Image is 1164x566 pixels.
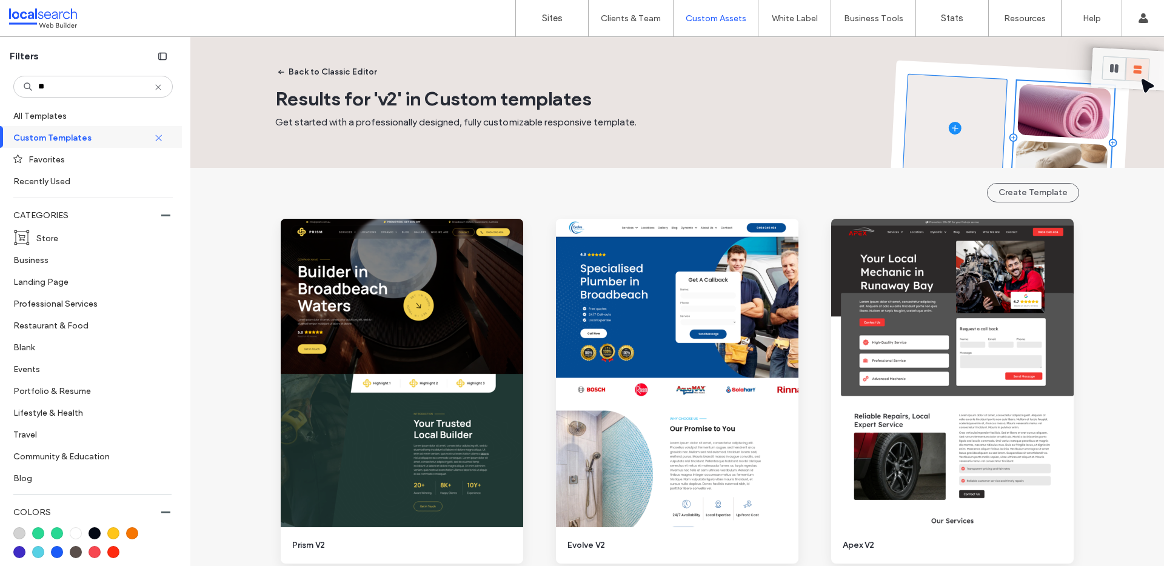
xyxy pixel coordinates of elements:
[601,13,661,24] label: Clients & Team
[275,87,592,110] span: Results for 'v2' in Custom templates
[13,315,162,336] label: Restaurant & Food
[13,467,162,488] label: Blog
[941,13,963,24] label: Stats
[267,62,387,82] button: Back to Classic Editor
[772,13,818,24] label: White Label
[13,424,162,445] label: Travel
[686,13,746,24] label: Custom Assets
[13,127,154,148] label: Custom Templates
[13,402,162,423] label: Lifestyle & Health
[13,271,162,292] label: Landing Page
[13,358,162,379] label: Events
[10,50,39,63] span: Filters
[13,204,161,227] label: CATEGORIES
[1004,13,1046,24] label: Resources
[13,293,162,314] label: Professional Services
[275,116,637,128] span: Get started with a professionally designed, fully customizable responsive template.
[13,105,170,126] label: All Templates
[13,249,162,270] label: Business
[844,13,903,24] label: Business Tools
[13,336,162,358] label: Blank
[13,170,162,191] label: Recently Used
[13,445,162,467] label: Community & Education
[987,183,1079,202] button: Create Template
[13,501,161,524] label: COLORS
[13,380,162,401] label: Portfolio & Resume
[28,148,162,170] label: Favorites
[36,227,162,248] label: Store
[13,229,30,246] img: i_cart_boxed
[542,13,563,24] label: Sites
[1083,13,1101,24] label: Help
